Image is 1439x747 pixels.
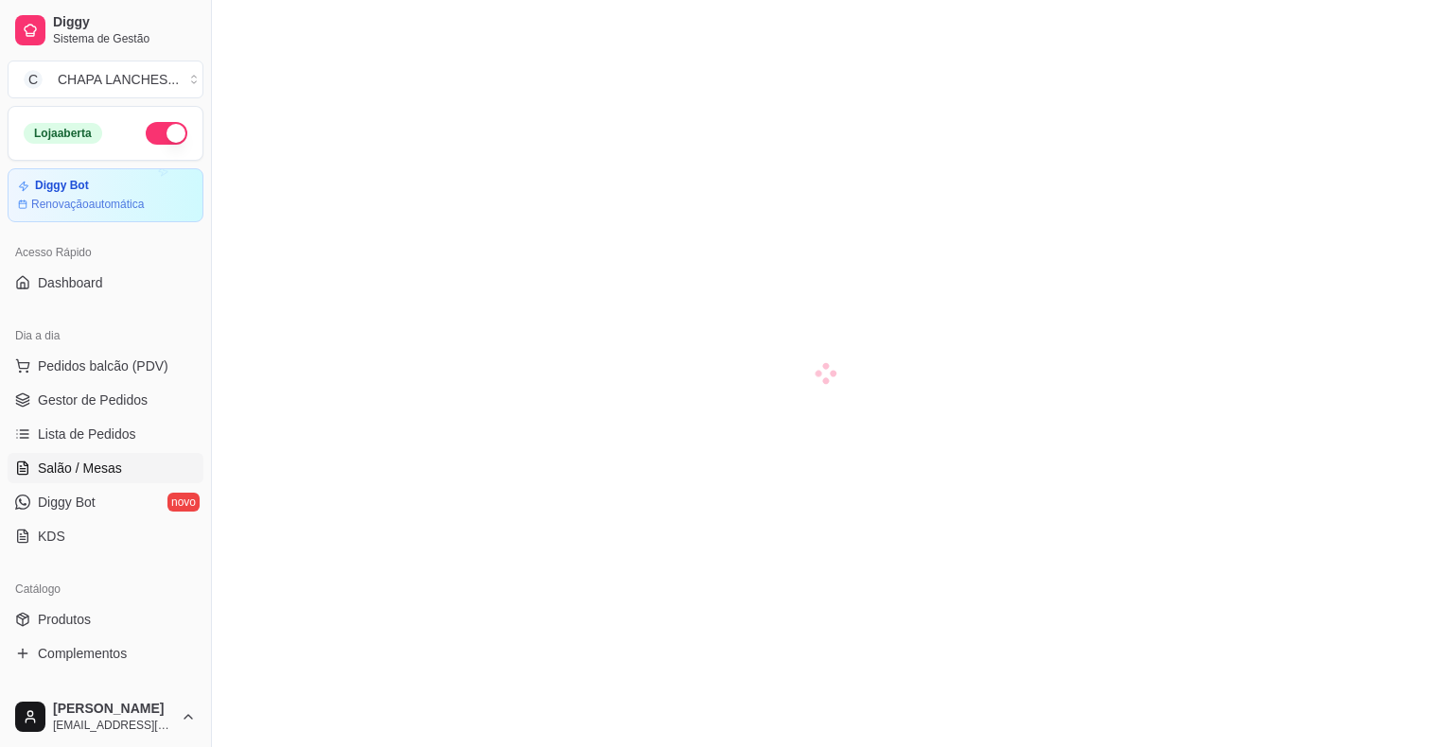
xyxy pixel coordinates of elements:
article: Renovação automática [31,197,144,212]
div: Catálogo [8,574,203,604]
a: Diggy Botnovo [8,487,203,517]
span: Sistema de Gestão [53,31,196,46]
article: Diggy Bot [35,179,89,193]
a: Dashboard [8,268,203,298]
a: Salão / Mesas [8,453,203,483]
span: Diggy [53,14,196,31]
span: Complementos [38,644,127,663]
span: Diggy Bot [38,493,96,512]
span: Gestor de Pedidos [38,391,148,409]
span: Produtos [38,610,91,629]
span: [EMAIL_ADDRESS][DOMAIN_NAME] [53,718,173,733]
a: Diggy BotRenovaçãoautomática [8,168,203,222]
button: Select a team [8,61,203,98]
span: [PERSON_NAME] [53,701,173,718]
div: Dia a dia [8,321,203,351]
a: Gestor de Pedidos [8,385,203,415]
span: C [24,70,43,89]
span: Dashboard [38,273,103,292]
span: Salão / Mesas [38,459,122,478]
a: Produtos [8,604,203,634]
button: [PERSON_NAME][EMAIL_ADDRESS][DOMAIN_NAME] [8,694,203,739]
div: Loja aberta [24,123,102,144]
span: Lista de Pedidos [38,425,136,443]
div: CHAPA LANCHES ... [58,70,179,89]
div: Acesso Rápido [8,237,203,268]
span: Pedidos balcão (PDV) [38,356,168,375]
a: Lista de Pedidos [8,419,203,449]
a: Complementos [8,638,203,669]
button: Alterar Status [146,122,187,145]
button: Pedidos balcão (PDV) [8,351,203,381]
a: DiggySistema de Gestão [8,8,203,53]
a: KDS [8,521,203,551]
span: KDS [38,527,65,546]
